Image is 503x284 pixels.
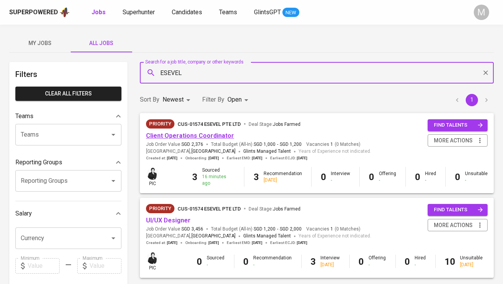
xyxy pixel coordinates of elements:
[460,262,483,268] div: [DATE]
[460,255,483,268] div: Unsuitable
[108,233,119,244] button: Open
[299,232,371,240] span: Years of Experience not indicated.
[264,170,302,184] div: Recommendation
[415,262,426,268] div: -
[379,177,396,184] div: -
[280,141,302,148] span: SGD 1,200
[15,158,62,167] p: Reporting Groups
[147,252,159,264] img: medwi@glints.com
[108,175,119,186] button: Open
[146,120,174,128] span: Priority
[321,262,340,268] div: [DATE]
[277,141,278,148] span: -
[415,172,420,182] b: 0
[270,155,307,161] span: Earliest ECJD :
[146,155,178,161] span: Created at :
[191,232,236,240] span: [GEOGRAPHIC_DATA]
[146,217,191,224] a: UI/UX Designer
[146,232,236,240] span: [GEOGRAPHIC_DATA] ,
[428,204,488,216] button: find talents
[15,109,121,124] div: Teams
[297,155,307,161] span: [DATE]
[264,177,302,184] div: [DATE]
[202,167,235,187] div: Sourced
[331,177,350,184] div: -
[425,170,436,184] div: Hired
[146,132,234,139] a: Client Operations Coordinator
[297,240,307,246] span: [DATE]
[172,8,204,17] a: Candidates
[163,95,184,104] p: Newest
[91,8,106,16] b: Jobs
[227,93,251,107] div: Open
[273,122,300,127] span: Jobs Farmed
[202,174,235,187] div: 16 minutes ago
[254,8,281,16] span: GlintsGPT
[28,258,60,274] input: Value
[146,167,159,187] div: pic
[219,8,237,16] span: Teams
[465,177,488,184] div: -
[306,226,360,232] span: Vacancies ( 0 Matches )
[369,255,386,268] div: Offering
[227,96,242,103] span: Open
[211,226,302,232] span: Total Budget (All-In)
[207,262,225,268] div: -
[243,233,291,239] span: Glints Managed Talent
[329,141,333,148] span: 1
[311,256,316,267] b: 3
[181,226,203,232] span: SGD 3,456
[227,240,262,246] span: Earliest EMD :
[329,226,333,232] span: 1
[282,9,299,17] span: NEW
[9,8,58,17] div: Superpowered
[244,256,249,267] b: 0
[90,258,121,274] input: Value
[369,172,374,182] b: 0
[207,255,225,268] div: Sourced
[415,255,426,268] div: Hired
[146,251,159,271] div: pic
[22,89,115,99] span: Clear All filters
[15,68,121,80] h6: Filters
[254,255,292,268] div: Recommendation
[405,256,410,267] b: 0
[178,121,241,127] span: CUS-01574 Esevel Pte Ltd
[455,172,460,182] b: 0
[185,155,219,161] span: Onboarding :
[331,170,350,184] div: Interview
[91,8,107,17] a: Jobs
[202,95,224,104] p: Filter By
[60,7,70,18] img: app logo
[249,122,300,127] span: Deal Stage :
[146,119,174,129] div: New Job received from Demand Team
[254,172,259,182] b: 3
[428,219,488,232] button: more actions
[172,8,202,16] span: Candidates
[15,87,121,101] button: Clear All filters
[474,5,489,20] div: M
[181,141,203,148] span: SGD 2,376
[254,8,299,17] a: GlintsGPT NEW
[167,155,178,161] span: [DATE]
[434,205,483,214] span: find talents
[108,129,119,140] button: Open
[192,172,198,182] b: 3
[379,170,396,184] div: Offering
[254,141,276,148] span: SGD 1,000
[208,240,219,246] span: [DATE]
[227,155,262,161] span: Earliest EMD :
[369,262,386,268] div: -
[15,209,32,218] p: Salary
[359,256,364,267] b: 0
[321,172,326,182] b: 0
[254,226,276,232] span: SGD 1,200
[123,8,155,16] span: Superhunter
[428,119,488,131] button: find talents
[178,206,241,212] span: CUS-01574 Esevel Pte Ltd
[146,141,203,148] span: Job Order Value
[146,204,174,213] div: New Job received from Demand Team
[15,112,33,121] p: Teams
[14,38,66,48] span: My Jobs
[299,148,371,155] span: Years of Experience not indicated.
